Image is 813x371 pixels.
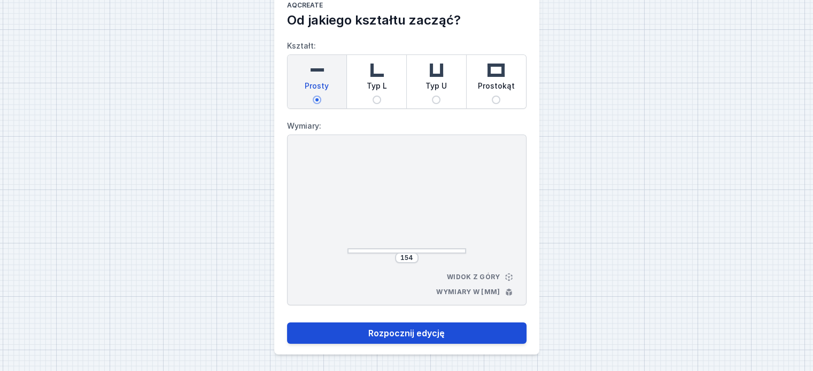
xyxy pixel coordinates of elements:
[367,81,387,96] span: Typ L
[287,322,526,344] button: Rozpocznij edycję
[287,37,526,109] label: Kształt:
[485,59,507,81] img: rectangle.svg
[313,96,321,104] input: Prosty
[492,96,500,104] input: Prostokąt
[425,59,447,81] img: u-shaped.svg
[287,1,526,12] h1: AQcreate
[478,81,515,96] span: Prostokąt
[366,59,388,81] img: l-shaped.svg
[425,81,447,96] span: Typ U
[432,96,440,104] input: Typ U
[306,59,328,81] img: straight.svg
[398,254,415,262] input: Wymiar [mm]
[373,96,381,104] input: Typ L
[287,12,526,29] h2: Od jakiego kształtu zacząć?
[287,117,526,135] label: Wymiary:
[305,81,329,96] span: Prosty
